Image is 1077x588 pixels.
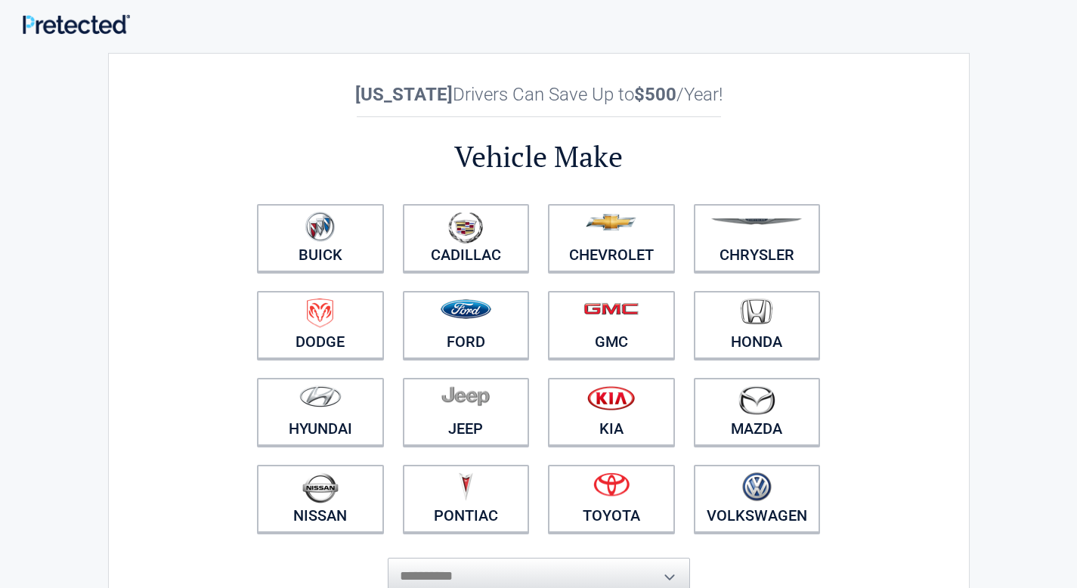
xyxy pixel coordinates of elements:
img: buick [305,212,335,242]
a: Ford [403,291,530,359]
a: Chevrolet [548,204,675,272]
a: Honda [694,291,821,359]
a: Volkswagen [694,465,821,533]
img: dodge [307,299,333,328]
img: Main Logo [23,14,130,34]
a: Toyota [548,465,675,533]
b: $500 [634,84,676,105]
a: Pontiac [403,465,530,533]
img: pontiac [458,472,473,501]
a: Hyundai [257,378,384,446]
img: chevrolet [586,214,636,231]
a: Buick [257,204,384,272]
a: Chrysler [694,204,821,272]
a: Nissan [257,465,384,533]
a: Cadillac [403,204,530,272]
a: Dodge [257,291,384,359]
a: Jeep [403,378,530,446]
h2: Drivers Can Save Up to /Year [248,84,830,105]
img: nissan [302,472,339,503]
a: Kia [548,378,675,446]
img: gmc [583,302,639,315]
a: GMC [548,291,675,359]
img: chrysler [710,218,803,225]
img: volkswagen [742,472,772,502]
img: honda [741,299,772,325]
img: mazda [738,385,775,415]
img: jeep [441,385,490,407]
img: toyota [593,472,630,497]
img: hyundai [299,385,342,407]
img: cadillac [448,212,483,243]
img: kia [587,385,635,410]
img: ford [441,299,491,319]
h2: Vehicle Make [248,138,830,176]
b: [US_STATE] [355,84,453,105]
a: Mazda [694,378,821,446]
